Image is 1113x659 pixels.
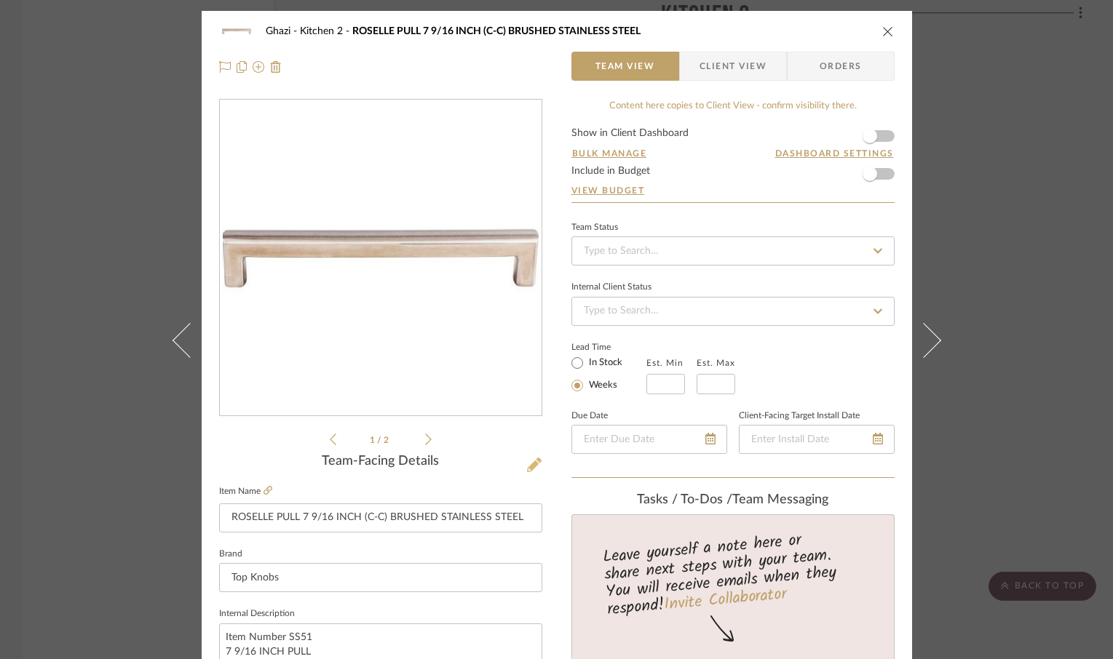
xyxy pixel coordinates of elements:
[571,147,648,160] button: Bulk Manage
[219,485,272,498] label: Item Name
[882,25,895,38] button: close
[219,551,242,558] label: Brand
[739,412,860,420] label: Client-Facing Target Install Date
[219,17,254,46] img: a2e1cd73-b75b-418b-86b2-f4cad31067dc_48x40.jpg
[270,61,282,73] img: Remove from project
[697,358,735,368] label: Est. Max
[219,610,295,618] label: Internal Description
[595,52,655,81] span: Team View
[220,100,542,416] div: 0
[637,493,732,506] span: Tasks / To-Dos /
[571,236,895,265] input: Type to Search…
[739,425,895,454] input: Enter Install Date
[571,185,895,196] a: View Budget
[571,425,727,454] input: Enter Due Date
[571,297,895,326] input: Type to Search…
[569,524,896,622] div: Leave yourself a note here or share next steps with your team. You will receive emails when they ...
[571,492,895,508] div: team Messaging
[571,340,646,354] label: Lead Time
[384,436,391,444] span: 2
[219,454,542,470] div: Team-Facing Details
[586,356,622,370] label: In Stock
[571,99,895,113] div: Content here copies to Client View - confirm visibility there.
[266,26,300,36] span: Ghazi
[571,284,651,291] div: Internal Client Status
[352,26,641,36] span: ROSELLE PULL 7 9/16 INCH (C-C) BRUSHED STAINLESS STEEL
[700,52,767,81] span: Client View
[300,26,352,36] span: Kitchen 2
[646,358,684,368] label: Est. Min
[571,412,608,420] label: Due Date
[775,147,895,160] button: Dashboard Settings
[223,100,539,416] img: a2e1cd73-b75b-418b-86b2-f4cad31067dc_436x436.jpg
[586,379,617,392] label: Weeks
[662,582,787,618] a: Invite Collaborator
[571,354,646,394] mat-radio-group: Select item type
[370,436,377,444] span: 1
[571,224,618,231] div: Team Status
[804,52,878,81] span: Orders
[219,503,542,532] input: Enter Item Name
[377,436,384,444] span: /
[219,563,542,592] input: Enter Brand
